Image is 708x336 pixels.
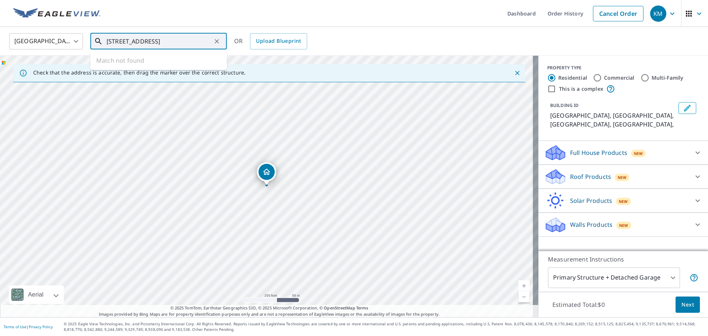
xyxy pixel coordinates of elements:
div: [GEOGRAPHIC_DATA] [9,31,83,52]
button: Next [676,297,700,313]
p: [GEOGRAPHIC_DATA], [GEOGRAPHIC_DATA], [GEOGRAPHIC_DATA], [GEOGRAPHIC_DATA], [550,111,676,129]
a: Terms [356,305,368,311]
span: © 2025 TomTom, Earthstar Geographics SIO, © 2025 Microsoft Corporation, © [170,305,368,311]
p: Full House Products [570,148,627,157]
div: Primary Structure + Detached Garage [548,267,680,288]
div: PROPERTY TYPE [547,65,699,71]
span: Next [681,300,694,309]
span: Upload Blueprint [256,37,301,46]
div: Roof ProductsNew [544,168,702,186]
div: Full House ProductsNew [544,144,702,162]
a: Cancel Order [593,6,643,21]
label: Residential [558,74,587,82]
span: New [618,174,627,180]
a: Current Level 17, Zoom In [518,280,530,291]
div: Dropped pin, building 1, Residential property, Woodland, WA Woodland, WA [257,162,276,185]
div: Solar ProductsNew [544,192,702,209]
div: Walls ProductsNew [544,216,702,233]
a: Terms of Use [4,324,27,329]
p: Walls Products [570,220,612,229]
p: © 2025 Eagle View Technologies, Inc. and Pictometry International Corp. All Rights Reserved. Repo... [64,321,704,332]
div: KM [650,6,666,22]
a: Privacy Policy [29,324,53,329]
p: Check that the address is accurate, then drag the marker over the correct structure. [33,69,246,76]
p: Solar Products [570,196,612,205]
span: Your report will include the primary structure and a detached garage if one exists. [690,273,698,282]
a: OpenStreetMap [324,305,355,311]
label: This is a complex [559,85,603,93]
div: Aerial [26,285,46,304]
button: Clear [212,36,222,46]
label: Multi-Family [652,74,684,82]
span: New [619,222,628,228]
p: BUILDING ID [550,102,579,108]
span: New [634,150,643,156]
button: Close [513,68,522,78]
a: Upload Blueprint [250,33,307,49]
div: Aerial [9,285,64,304]
label: Commercial [604,74,635,82]
p: Measurement Instructions [548,255,698,264]
button: Edit building 1 [678,102,696,114]
p: Roof Products [570,172,611,181]
span: New [619,198,628,204]
div: OR [234,33,307,49]
input: Search by address or latitude-longitude [107,31,212,52]
p: Estimated Total: $0 [546,297,611,313]
a: Current Level 17, Zoom Out [518,291,530,302]
img: EV Logo [13,8,100,19]
p: | [4,325,53,329]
